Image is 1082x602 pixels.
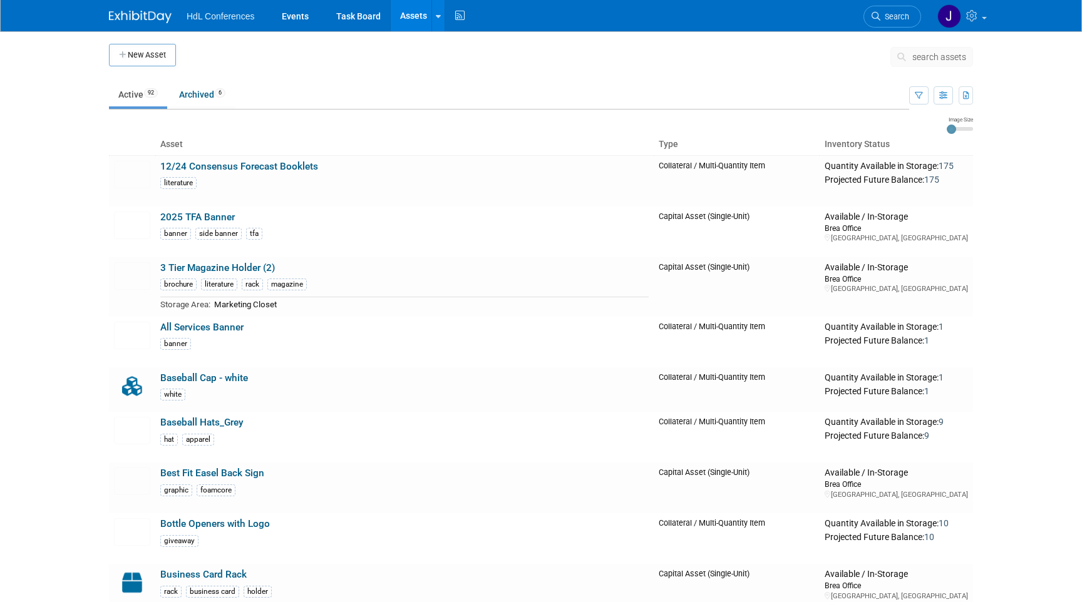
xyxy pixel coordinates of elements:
[825,569,968,580] div: Available / In-Storage
[160,484,192,496] div: graphic
[267,278,307,290] div: magazine
[215,88,225,98] span: 6
[160,535,198,547] div: giveaway
[825,591,968,601] div: [GEOGRAPHIC_DATA], [GEOGRAPHIC_DATA]
[924,175,939,185] span: 175
[924,386,929,396] span: 1
[210,297,649,312] td: Marketing Closet
[187,11,254,21] span: HdL Conferences
[825,172,968,186] div: Projected Future Balance:
[912,52,966,62] span: search assets
[863,6,921,28] a: Search
[246,228,262,240] div: tfa
[890,47,973,67] button: search assets
[160,212,235,223] a: 2025 TFA Banner
[114,372,150,400] img: Collateral-Icon-2.png
[939,322,944,332] span: 1
[109,44,176,66] button: New Asset
[160,161,318,172] a: 12/24 Consensus Forecast Booklets
[924,532,934,542] span: 10
[825,384,968,397] div: Projected Future Balance:
[825,333,968,347] div: Projected Future Balance:
[654,513,820,564] td: Collateral / Multi-Quantity Item
[160,417,244,428] a: Baseball Hats_Grey
[947,116,973,123] div: Image Size
[144,88,158,98] span: 92
[825,223,968,233] div: Brea Office
[160,278,197,290] div: brochure
[197,484,235,496] div: foamcore
[654,134,820,155] th: Type
[155,134,654,155] th: Asset
[160,228,191,240] div: banner
[114,569,150,596] img: Capital-Asset-Icon-2.png
[924,335,929,345] span: 1
[939,518,949,528] span: 10
[825,262,968,273] div: Available / In-Storage
[825,529,968,543] div: Projected Future Balance:
[244,586,272,598] div: holder
[825,372,968,384] div: Quantity Available in Storage:
[654,155,820,207] td: Collateral / Multi-Quantity Item
[825,212,968,223] div: Available / In-Storage
[825,417,968,428] div: Quantity Available in Storage:
[825,479,968,489] div: Brea Office
[160,389,185,400] div: white
[939,161,954,171] span: 175
[170,83,235,106] a: Archived6
[654,462,820,513] td: Capital Asset (Single-Unit)
[825,322,968,333] div: Quantity Available in Storage:
[825,273,968,284] div: Brea Office
[160,338,191,350] div: banner
[939,417,944,427] span: 9
[825,233,968,243] div: [GEOGRAPHIC_DATA], [GEOGRAPHIC_DATA]
[160,569,247,580] a: Business Card Rack
[654,257,820,317] td: Capital Asset (Single-Unit)
[825,467,968,479] div: Available / In-Storage
[160,434,178,446] div: hat
[939,372,944,382] span: 1
[186,586,239,598] div: business card
[937,4,961,28] img: Johnny Nguyen
[825,161,968,172] div: Quantity Available in Storage:
[201,278,237,290] div: literature
[160,467,264,479] a: Best Fit Easel Back Sign
[160,518,270,529] a: Bottle Openers with Logo
[160,586,182,598] div: rack
[109,11,172,23] img: ExhibitDay
[160,300,210,309] span: Storage Area:
[825,518,968,529] div: Quantity Available in Storage:
[825,428,968,442] div: Projected Future Balance:
[825,490,968,499] div: [GEOGRAPHIC_DATA], [GEOGRAPHIC_DATA]
[825,284,968,293] div: [GEOGRAPHIC_DATA], [GEOGRAPHIC_DATA]
[654,317,820,367] td: Collateral / Multi-Quantity Item
[654,412,820,462] td: Collateral / Multi-Quantity Item
[924,431,929,441] span: 9
[654,367,820,412] td: Collateral / Multi-Quantity Item
[160,372,248,384] a: Baseball Cap - white
[160,177,197,189] div: literature
[654,207,820,257] td: Capital Asset (Single-Unit)
[825,580,968,591] div: Brea Office
[242,278,263,290] div: rack
[160,322,244,333] a: All Services Banner
[880,12,909,21] span: Search
[160,262,275,273] a: 3 Tier Magazine Holder (2)
[195,228,242,240] div: side banner
[182,434,214,446] div: apparel
[109,83,167,106] a: Active92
